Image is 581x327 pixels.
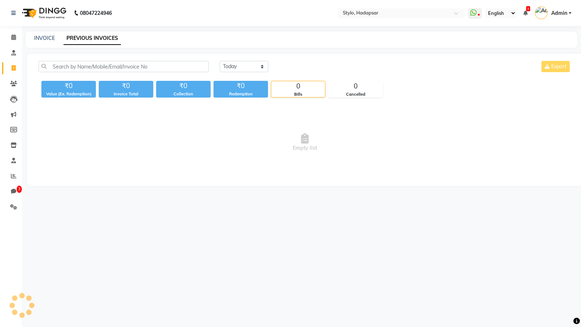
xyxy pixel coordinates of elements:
[156,91,211,97] div: Collection
[329,91,382,98] div: Cancelled
[41,81,96,91] div: ₹0
[38,61,209,72] input: Search by Name/Mobile/Email/Invoice No
[214,81,268,91] div: ₹0
[214,91,268,97] div: Redemption
[329,81,382,91] div: 0
[64,32,121,45] a: PREVIOUS INVOICES
[17,186,22,193] span: 3
[551,9,567,17] span: Admin
[99,91,153,97] div: Invoice Total
[271,81,325,91] div: 0
[99,81,153,91] div: ₹0
[535,7,548,19] img: Admin
[156,81,211,91] div: ₹0
[271,91,325,98] div: Bills
[526,6,530,11] span: 3
[2,186,20,198] a: 3
[34,35,55,41] a: INVOICE
[523,10,528,16] a: 3
[38,106,571,179] span: Empty list
[41,91,96,97] div: Value (Ex. Redemption)
[19,3,68,23] img: logo
[80,3,112,23] b: 08047224946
